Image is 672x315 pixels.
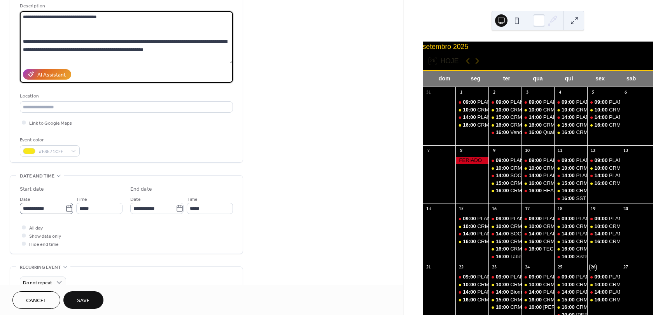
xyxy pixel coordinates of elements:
span: 10:00 [528,106,543,113]
span: 09:00 [528,157,543,164]
div: 3 [524,89,530,96]
div: CRMSST - PLANTÃO CRM [521,281,555,288]
div: 14 [425,206,432,212]
div: CRMSST - PLANTÃO CRM [455,122,488,129]
div: 15 [458,206,465,212]
div: CRMSST - PLANTÃO CRM [576,187,639,194]
div: 1 [458,89,465,96]
div: PLANTÃO suporte [510,99,553,106]
div: PLANTÃO suporte [510,215,553,222]
div: PLANTÃO suporte [576,273,618,280]
span: 09:00 [463,99,477,106]
span: Cancel [26,297,47,305]
button: AI Assistant [23,69,71,80]
div: CRMSST - PLANTÃO CRM [521,223,555,230]
span: 14:00 [496,172,510,179]
div: PLANTÃO suporte [609,273,651,280]
div: CRMSST - PLANTÃO CRM [554,129,587,136]
div: CRMSST - PLANTÃO CRM [609,180,672,187]
div: CRMSST - PLANTÃO CRM [543,165,606,172]
div: PLANTÃO suporte [609,215,651,222]
div: PLANTÃO suporte [587,215,620,222]
div: PLANTÃO suporte [576,99,618,106]
div: sex [584,71,616,87]
div: 31 [425,89,432,96]
div: Description [20,2,231,10]
div: HEALI - Tecnologia para avaliação dos Riscos Psicossociais [521,187,555,194]
div: 20 [623,206,629,212]
span: Link to Google Maps [29,119,72,127]
div: CRMSST - PLANTÃO CRM [510,106,573,113]
span: Save [77,297,90,305]
span: 16:00 [595,122,609,129]
span: #F8E71CFF [38,148,67,156]
span: 10:00 [463,223,477,230]
div: Biometria com SOCSIGN [488,289,521,296]
div: PLANTÃO suporte [576,172,618,179]
div: CRMSST - Implantação [488,180,521,187]
span: 14:00 [595,114,609,121]
div: CRMSST - PLANTÃO CRM [576,165,639,172]
span: 14:00 [463,289,477,296]
span: 16:00 [496,129,510,136]
div: PLANTÃO suporte [576,114,618,121]
div: CRMSST - PLANTÃO CRM [609,122,672,129]
div: SST por Assinaturas - Sergio Miranda [554,195,587,202]
div: 17 [524,206,530,212]
div: ter [491,71,522,87]
span: 10:00 [562,165,576,172]
span: 15:00 [562,238,576,245]
div: 25 [557,264,563,271]
span: 16:00 [496,187,510,194]
div: PLANTÃO suporte [609,99,651,106]
div: PLANTÃO suporte [576,157,618,164]
div: PLANTÃO suporte [478,289,520,296]
span: 16:00 [528,129,543,136]
div: Tabela de Precificação revisão - Sergio Miranda [488,253,521,260]
span: 09:00 [463,273,477,280]
span: 16:00 [528,238,543,245]
div: PLANTÃO suporte [521,215,555,222]
div: PLANTÃO suporte [455,273,488,280]
div: Start date [20,185,44,193]
div: CRMSST - Dashboards e relatórios [554,238,587,245]
span: 10:00 [595,106,609,113]
div: AI Assistant [37,71,66,79]
div: 18 [557,206,563,212]
div: CRMSST - PLANTÃO CRM [510,122,573,129]
div: CRMSST - PLANTÃO CRM [554,245,587,252]
div: CRMSST - Como fazer uma proposta [488,114,521,121]
div: CRMSST - PLANTÃO CRM [521,122,555,129]
span: 10:00 [496,281,510,288]
span: 10:00 [463,106,477,113]
span: 15:00 [496,114,510,121]
span: 14:00 [528,172,543,179]
div: 2 [491,89,498,96]
div: 24 [524,264,530,271]
div: PLANTÃO suporte [543,172,586,179]
div: PLANTÃO suporte [543,99,586,106]
span: 09:00 [463,215,477,222]
div: CRMSST - PLANTÃO CRM [554,281,587,288]
div: PLANTÃO suporte [521,157,555,164]
div: 6 [623,89,629,96]
div: 22 [458,264,465,271]
div: CRMSST - PLANTÃO CRM [587,165,620,172]
span: 14:00 [463,230,477,237]
div: seg [460,71,491,87]
span: 09:00 [496,157,510,164]
div: PLANTÃO suporte [521,172,555,179]
span: 09:00 [528,215,543,222]
div: 4 [557,89,563,96]
div: CRMSST - PLANTÃO CRM [576,223,639,230]
span: 10:00 [595,281,609,288]
div: 8 [458,148,465,154]
div: Qualificação das empresas em SST - [PERSON_NAME] [543,129,672,136]
div: SST por Assinaturas - [PERSON_NAME] [576,195,669,202]
div: PLANTÃO suporte [510,273,553,280]
div: PLANTÃO suporte [521,114,555,121]
span: 16:00 [595,238,609,245]
span: Time [76,195,87,204]
span: 14:00 [562,172,576,179]
div: CRMSST - PLANTÃO CRM [478,238,541,245]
